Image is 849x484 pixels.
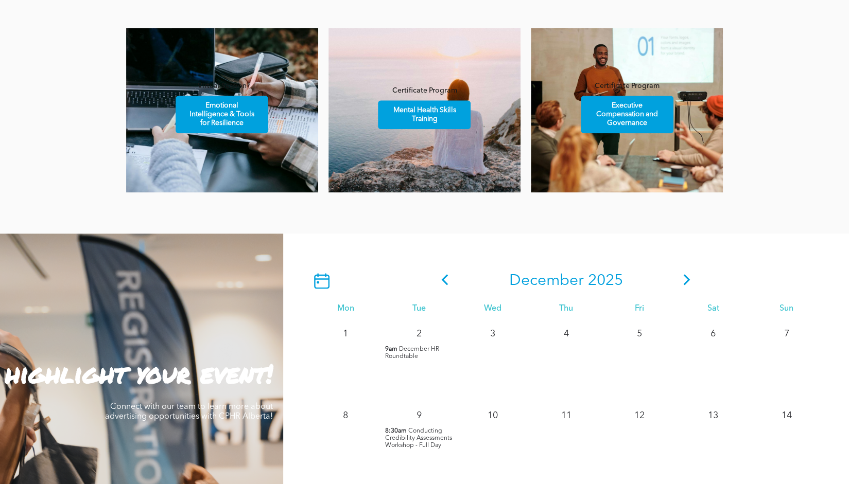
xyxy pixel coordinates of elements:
a: Executive Compensation and Governance [581,96,673,133]
strong: highlight your event! [5,355,273,391]
p: 13 [704,406,722,425]
span: December [509,273,584,289]
p: 10 [483,406,502,425]
p: 12 [630,406,649,425]
p: 2 [410,325,428,343]
span: Conducting Credibility Assessments Workshop - Full Day [385,428,452,449]
p: 6 [704,325,722,343]
div: Tue [382,304,456,314]
div: Sun [750,304,823,314]
div: Mon [309,304,383,314]
p: 4 [557,325,575,343]
p: 11 [557,406,575,425]
div: Sat [676,304,750,314]
p: 5 [630,325,649,343]
p: 7 [777,325,796,343]
p: 14 [777,406,796,425]
div: Wed [456,304,529,314]
p: 9 [410,406,428,425]
span: Mental Health Skills Training [379,101,469,129]
p: 3 [483,325,502,343]
span: 9am [385,346,397,353]
span: 2025 [588,273,623,289]
span: Emotional Intelligence & Tools for Resilience [177,96,267,133]
div: Thu [529,304,603,314]
a: Mental Health Skills Training [378,100,471,129]
span: 8:30am [385,427,406,435]
p: 8 [336,406,355,425]
span: December HR Roundtable [385,346,439,360]
span: Executive Compensation and Governance [582,96,672,133]
a: Emotional Intelligence & Tools for Resilience [176,96,268,133]
p: 1 [336,325,355,343]
span: Connect with our team to learn more about advertising opportunities with CPHR Alberta! [105,403,273,421]
div: Fri [603,304,677,314]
